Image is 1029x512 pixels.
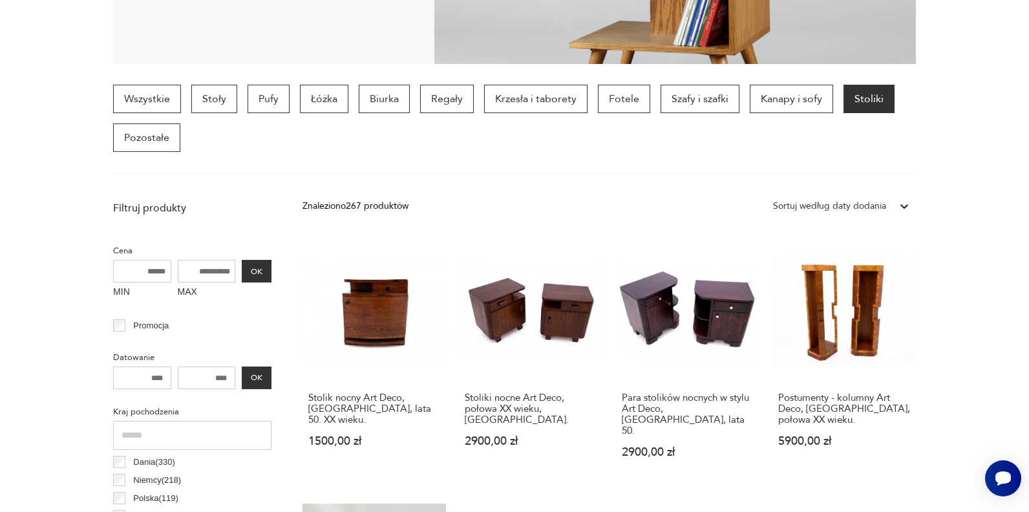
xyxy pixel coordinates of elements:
[191,85,237,113] a: Stoły
[465,436,597,447] p: 2900,00 zł
[133,319,169,333] p: Promocja
[113,283,171,303] label: MIN
[178,283,236,303] label: MAX
[622,392,754,436] h3: Para stolików nocnych w stylu Art Deco, [GEOGRAPHIC_DATA], lata 50.
[113,85,181,113] a: Wszystkie
[113,201,271,215] p: Filtruj produkty
[300,85,348,113] a: Łóżka
[113,350,271,365] p: Datowanie
[616,239,759,483] a: Para stolików nocnych w stylu Art Deco, Polska, lata 50.Para stolików nocnych w stylu Art Deco, [...
[113,244,271,258] p: Cena
[302,239,446,483] a: Stolik nocny Art Deco, Polska, lata 50. XX wieku.Stolik nocny Art Deco, [GEOGRAPHIC_DATA], lata 5...
[778,392,910,425] h3: Postumenty - kolumny Art Deco, [GEOGRAPHIC_DATA], połowa XX wieku.
[773,199,886,213] div: Sortuj według daty dodania
[420,85,474,113] a: Regały
[622,447,754,458] p: 2900,00 zł
[242,260,271,283] button: OK
[465,392,597,425] h3: Stoliki nocne Art Deco, połowa XX wieku, [GEOGRAPHIC_DATA].
[484,85,588,113] a: Krzesła i taborety
[778,436,910,447] p: 5900,00 zł
[133,455,175,469] p: Dania ( 330 )
[661,85,739,113] a: Szafy i szafki
[242,367,271,389] button: OK
[459,239,602,483] a: Stoliki nocne Art Deco, połowa XX wieku, Polska.Stoliki nocne Art Deco, połowa XX wieku, [GEOGRAP...
[133,491,178,506] p: Polska ( 119 )
[308,392,440,425] h3: Stolik nocny Art Deco, [GEOGRAPHIC_DATA], lata 50. XX wieku.
[113,123,180,152] a: Pozostałe
[308,436,440,447] p: 1500,00 zł
[113,405,271,419] p: Kraj pochodzenia
[843,85,895,113] a: Stoliki
[359,85,410,113] a: Biurka
[133,473,181,487] p: Niemcy ( 218 )
[248,85,290,113] a: Pufy
[302,199,408,213] div: Znaleziono 267 produktów
[598,85,650,113] a: Fotele
[750,85,833,113] a: Kanapy i sofy
[772,239,916,483] a: Postumenty - kolumny Art Deco, Polska, połowa XX wieku.Postumenty - kolumny Art Deco, [GEOGRAPHIC...
[985,460,1021,496] iframe: Smartsupp widget button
